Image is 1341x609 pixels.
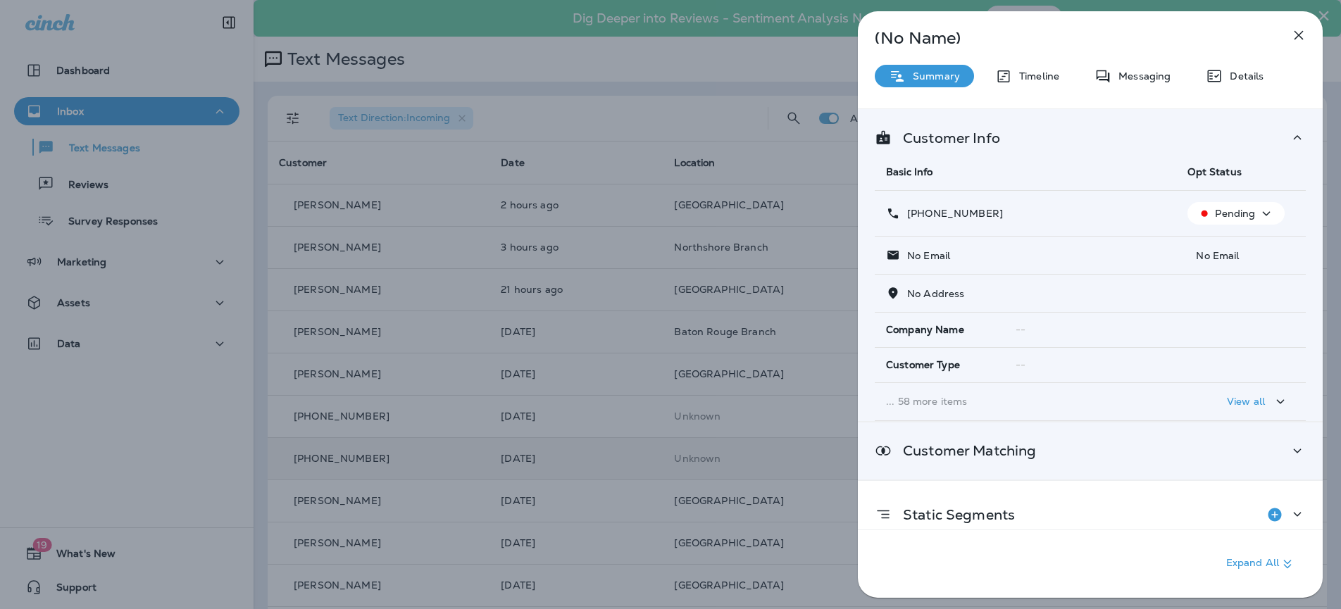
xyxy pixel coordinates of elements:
[892,509,1015,520] p: Static Segments
[900,288,964,299] p: No Address
[1215,208,1255,219] p: Pending
[892,132,1000,144] p: Customer Info
[1261,501,1289,529] button: Add to Static Segment
[1227,396,1265,407] p: View all
[900,250,950,261] p: No Email
[1016,358,1025,371] span: --
[1187,165,1241,178] span: Opt Status
[1221,389,1295,415] button: View all
[886,165,933,178] span: Basic Info
[1111,70,1171,82] p: Messaging
[1187,202,1285,225] button: Pending
[886,396,1165,407] p: ... 58 more items
[1226,555,1296,572] p: Expand All
[1016,323,1025,336] span: --
[886,359,960,371] span: Customer Type
[1223,70,1264,82] p: Details
[1221,551,1302,577] button: Expand All
[892,445,1036,456] p: Customer Matching
[875,32,1259,44] p: (No Name)
[1187,250,1295,261] p: No Email
[906,70,960,82] p: Summary
[1012,70,1059,82] p: Timeline
[900,208,1003,219] p: [PHONE_NUMBER]
[886,324,964,336] span: Company Name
